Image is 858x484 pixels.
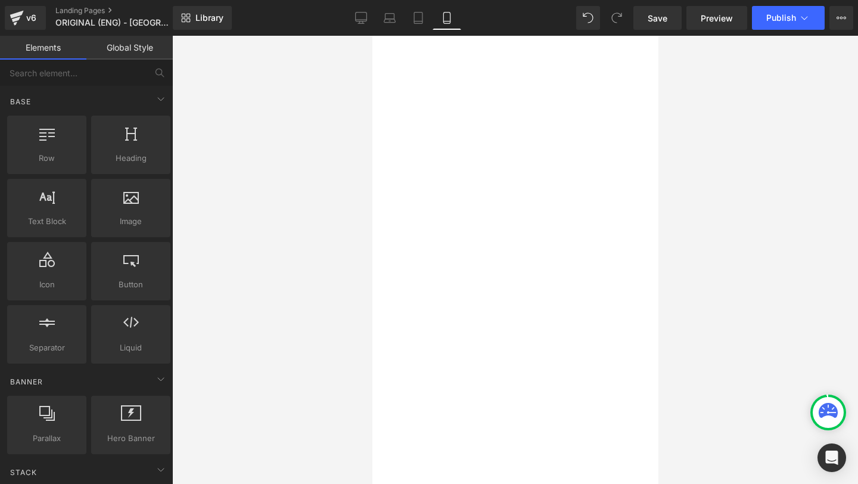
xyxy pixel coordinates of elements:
[375,6,404,30] a: Laptop
[55,6,192,15] a: Landing Pages
[95,342,167,354] span: Liquid
[829,6,853,30] button: More
[24,10,39,26] div: v6
[95,278,167,291] span: Button
[95,152,167,165] span: Heading
[5,6,46,30] a: v6
[11,278,83,291] span: Icon
[86,36,173,60] a: Global Style
[605,6,629,30] button: Redo
[9,467,38,478] span: Stack
[686,6,747,30] a: Preview
[648,12,667,24] span: Save
[752,6,825,30] button: Publish
[347,6,375,30] a: Desktop
[404,6,433,30] a: Tablet
[9,96,32,107] span: Base
[173,6,232,30] a: New Library
[11,152,83,165] span: Row
[95,215,167,228] span: Image
[9,376,44,387] span: Banner
[576,6,600,30] button: Undo
[95,432,167,445] span: Hero Banner
[766,13,796,23] span: Publish
[11,215,83,228] span: Text Block
[195,13,223,23] span: Library
[433,6,461,30] a: Mobile
[817,443,846,472] div: Open Intercom Messenger
[11,432,83,445] span: Parallax
[701,12,733,24] span: Preview
[11,342,83,354] span: Separator
[55,18,170,27] span: ORIGINAL (ENG) - [GEOGRAPHIC_DATA]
